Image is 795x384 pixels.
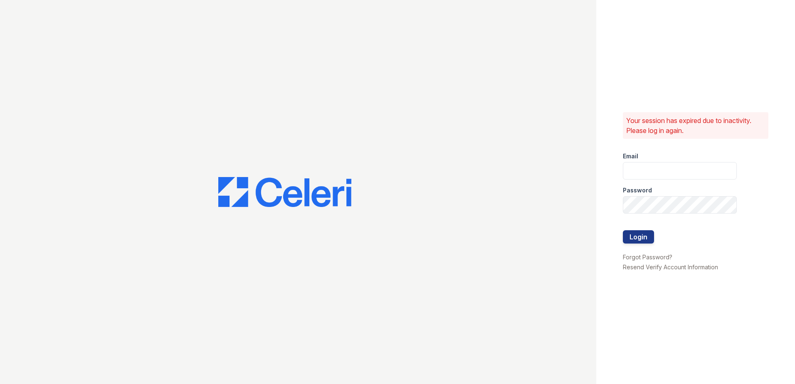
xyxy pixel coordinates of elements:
[623,254,672,261] a: Forgot Password?
[623,263,718,271] a: Resend Verify Account Information
[218,177,351,207] img: CE_Logo_Blue-a8612792a0a2168367f1c8372b55b34899dd931a85d93a1a3d3e32e68fde9ad4.png
[626,116,765,135] p: Your session has expired due to inactivity. Please log in again.
[623,152,638,160] label: Email
[623,186,652,194] label: Password
[623,230,654,244] button: Login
